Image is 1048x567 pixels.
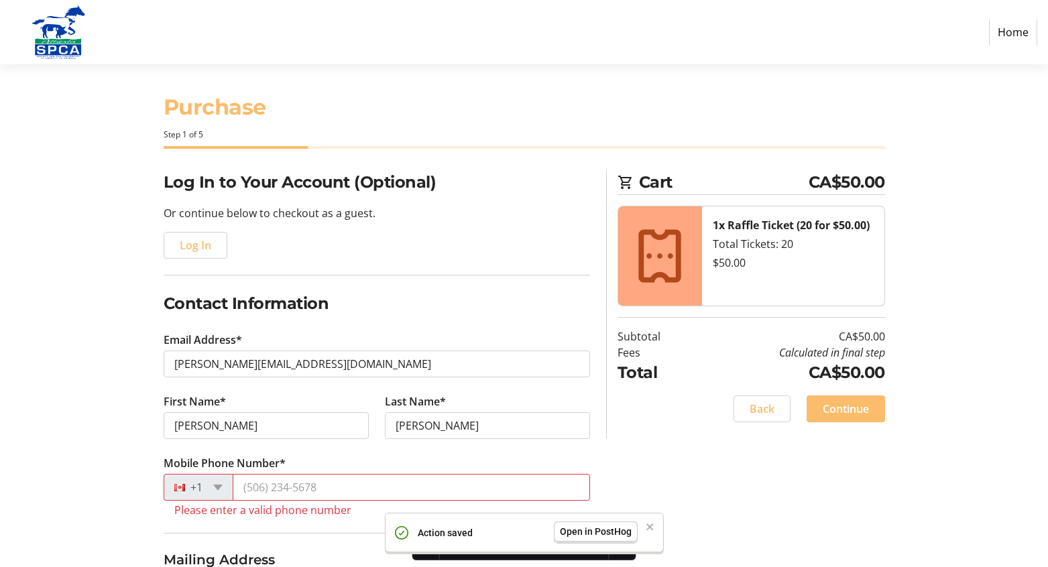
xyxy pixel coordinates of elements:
[713,236,874,252] div: Total Tickets: 20
[809,170,885,194] span: CA$50.00
[164,455,286,471] label: Mobile Phone Number*
[164,292,590,316] h2: Contact Information
[11,5,106,59] img: Alberta SPCA's Logo
[734,395,791,422] button: Back
[164,232,227,259] button: Log In
[639,170,809,194] span: Cart
[385,393,446,409] label: Last Name*
[695,328,885,344] td: CA$50.00
[750,401,774,417] span: Back
[823,401,869,417] span: Continue
[233,474,590,501] input: (506) 234-5678
[180,237,211,253] span: Log In
[807,395,885,422] button: Continue
[989,19,1037,45] a: Home
[618,361,695,385] td: Total
[164,129,885,141] div: Step 1 of 5
[695,361,885,385] td: CA$50.00
[164,332,242,348] label: Email Address*
[164,170,590,194] h2: Log In to Your Account (Optional)
[164,91,885,123] h1: Purchase
[713,218,870,233] strong: 1x Raffle Ticket (20 for $50.00)
[618,344,695,361] td: Fees
[695,344,885,361] td: Calculated in final step
[164,393,226,409] label: First Name*
[618,328,695,344] td: Subtotal
[174,503,579,517] tr-error: Please enter a valid phone number
[713,255,874,271] div: $50.00
[164,205,590,221] p: Or continue below to checkout as a guest.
